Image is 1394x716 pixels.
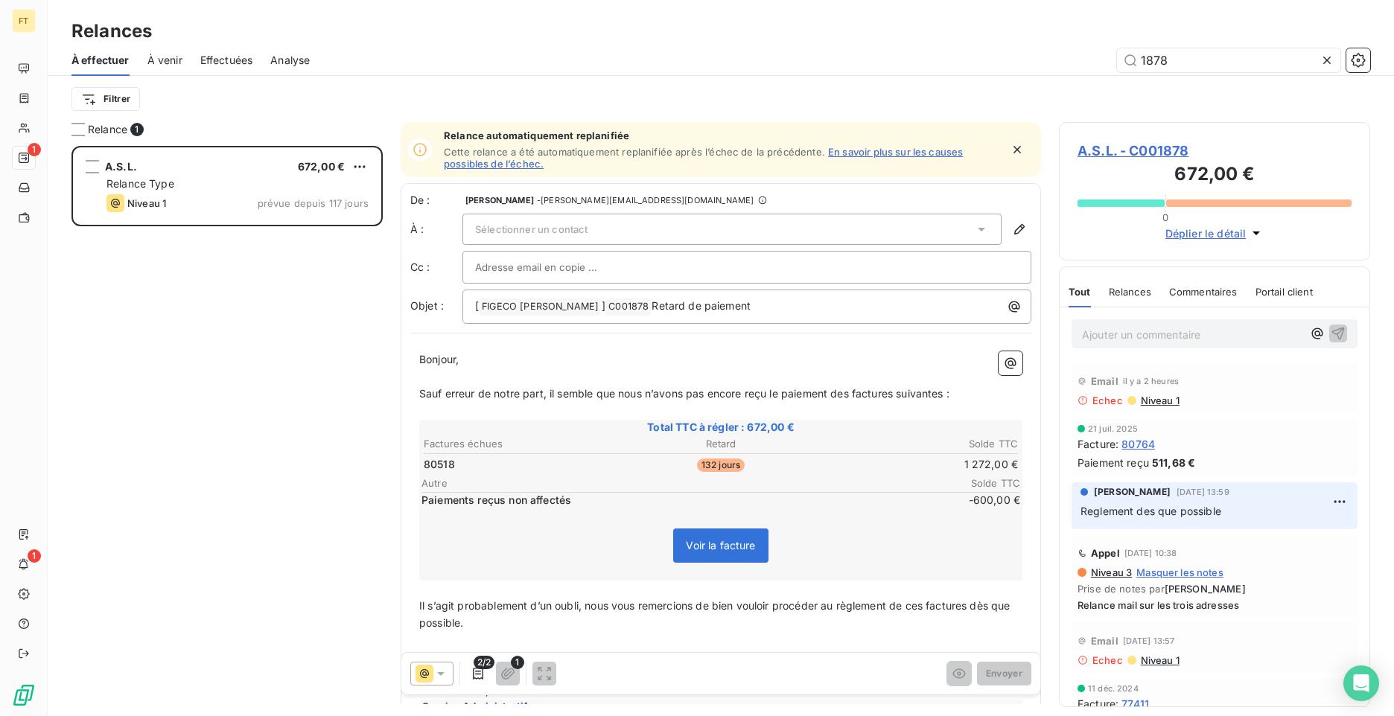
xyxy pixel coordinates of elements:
[1162,211,1168,223] span: 0
[424,457,455,472] span: 80518
[1117,48,1340,72] input: Rechercher
[1078,141,1352,161] span: A.S.L. - C001878
[1088,424,1138,433] span: 21 juil. 2025
[511,656,524,669] span: 1
[537,196,754,205] span: - [PERSON_NAME][EMAIL_ADDRESS][DOMAIN_NAME]
[71,18,152,45] h3: Relances
[1121,696,1149,712] span: 77411
[258,197,369,209] span: prévue depuis 117 jours
[1091,375,1118,387] span: Email
[1078,599,1352,611] span: Relance mail sur les trois adresses
[423,436,620,452] th: Factures échues
[1080,505,1221,517] span: Reglement des que possible
[419,599,1013,629] span: Il s’agit probablement d’un oubli, nous vous remercions de bien vouloir procéder au règlement de ...
[1078,583,1352,595] span: Prise de notes par
[71,87,140,111] button: Filtrer
[931,493,1020,508] span: -600,00 €
[1092,654,1123,666] span: Echec
[410,260,462,275] label: Cc :
[1078,161,1352,191] h3: 672,00 €
[410,222,462,237] label: À :
[28,549,41,563] span: 1
[421,477,931,489] span: Autre
[1161,225,1269,242] button: Déplier le détail
[147,53,182,68] span: À venir
[697,458,745,472] span: 132 jours
[419,651,500,663] span: Merci beaucoup
[1152,455,1195,470] span: 511,68 €
[931,477,1020,489] span: Solde TTC
[1109,286,1151,298] span: Relances
[298,160,345,173] span: 672,00 €
[1091,547,1120,559] span: Appel
[1165,583,1246,595] span: [PERSON_NAME]
[1139,394,1180,406] span: Niveau 1
[1139,654,1180,666] span: Niveau 1
[105,160,137,173] span: A.S.L.
[1088,684,1139,693] span: 11 déc. 2024
[444,130,1001,141] span: Relance automatiquement replanifiée
[71,53,130,68] span: À effectuer
[127,197,166,209] span: Niveau 1
[1165,226,1247,241] span: Déplier le détail
[1089,566,1132,578] span: Niveau 3
[1343,665,1379,701] div: Open Intercom Messenger
[475,223,588,235] span: Sélectionner un contact
[1136,566,1223,578] span: Masquer les notes
[421,420,1020,435] span: Total TTC à régler : 672,00 €
[1124,549,1177,557] span: [DATE] 10:38
[1121,436,1155,452] span: 80764
[421,493,928,508] span: Paiements reçus non affectés
[270,53,310,68] span: Analyse
[200,53,253,68] span: Effectuées
[475,299,479,312] span: [
[480,298,601,316] span: FIGECO [PERSON_NAME]
[1123,636,1175,645] span: [DATE] 13:57
[474,656,494,669] span: 2/2
[12,9,36,33] div: FT
[1094,485,1171,499] span: [PERSON_NAME]
[71,146,383,716] div: grid
[130,123,144,136] span: 1
[475,256,635,278] input: Adresse email en copie ...
[622,436,819,452] th: Retard
[419,387,949,400] span: Sauf erreur de notre part, il semble que nous n’avons pas encore reçu le paiement des factures su...
[821,436,1019,452] th: Solde TTC
[12,683,36,707] img: Logo LeanPay
[1091,635,1118,647] span: Email
[686,539,755,552] span: Voir la facture
[1177,488,1229,496] span: [DATE] 13:59
[410,299,444,312] span: Objet :
[28,143,41,156] span: 1
[1078,455,1149,470] span: Paiement reçu
[410,193,462,208] span: De :
[652,299,751,312] span: Retard de paiement
[1069,286,1091,298] span: Tout
[1169,286,1238,298] span: Commentaires
[606,298,651,316] span: C001878
[106,177,174,190] span: Relance Type
[444,146,963,170] a: En savoir plus sur les causes possibles de l’échec.
[977,662,1031,685] button: Envoyer
[1092,394,1123,406] span: Echec
[465,196,534,205] span: [PERSON_NAME]
[1078,436,1118,452] span: Facture :
[1123,377,1179,386] span: il y a 2 heures
[1255,286,1313,298] span: Portail client
[444,146,825,158] span: Cette relance a été automatiquement replanifiée après l’échec de la précédente.
[88,122,127,137] span: Relance
[821,456,1019,473] td: 1 272,00 €
[1078,696,1118,712] span: Facture :
[602,299,605,312] span: ]
[419,353,459,365] span: Bonjour,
